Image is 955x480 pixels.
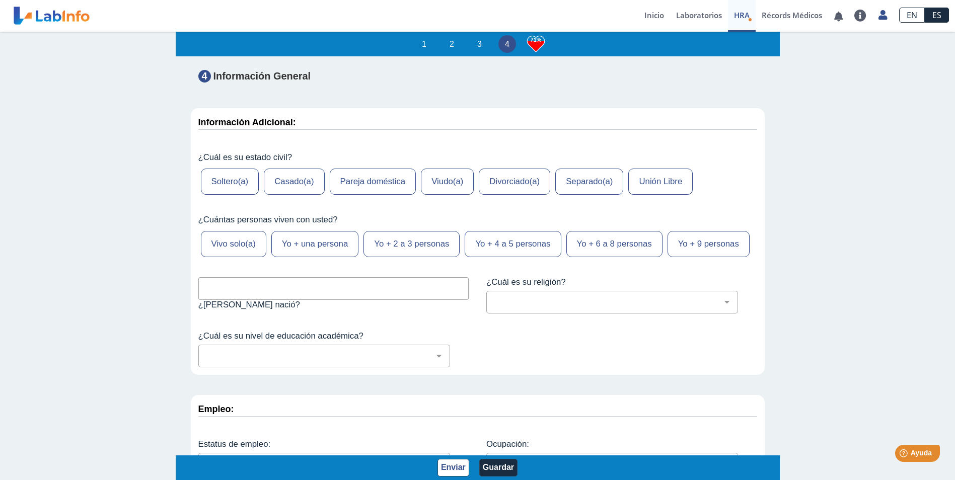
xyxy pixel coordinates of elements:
[201,231,266,257] label: Vivo solo(a)
[415,35,433,53] li: 1
[734,10,750,20] span: HRA
[271,231,358,257] label: Yo + una persona
[925,8,949,23] a: ES
[198,331,469,341] label: ¿Cuál es su nivel de educación académica?
[498,35,516,53] li: 4
[198,70,211,83] span: 4
[486,277,757,287] label: ¿Cuál es su religión?
[198,439,469,449] label: Estatus de empleo:
[363,231,460,257] label: Yo + 2 a 3 personas
[471,35,488,53] li: 3
[330,169,416,195] label: Pareja doméstica
[628,169,693,195] label: Unión Libre
[264,169,324,195] label: Casado(a)
[213,70,311,82] strong: Información General
[899,8,925,23] a: EN
[421,169,474,195] label: Viudo(a)
[198,152,757,163] label: ¿Cuál es su estado civil?
[479,459,518,476] button: Guardar
[437,459,469,476] button: Enviar
[443,35,461,53] li: 2
[479,169,550,195] label: Divorciado(a)
[555,169,623,195] label: Separado(a)
[566,231,663,257] label: Yo + 6 a 8 personas
[201,169,259,195] label: Soltero(a)
[865,441,944,469] iframe: Help widget launcher
[198,300,469,310] label: ¿[PERSON_NAME] nació?
[527,34,545,46] h3: 71%
[198,117,296,127] strong: Información Adicional:
[465,231,561,257] label: Yo + 4 a 5 personas
[198,215,757,225] label: ¿Cuántas personas viven con usted?
[486,439,757,449] label: Ocupación:
[198,404,234,414] strong: Empleo:
[668,231,750,257] label: Yo + 9 personas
